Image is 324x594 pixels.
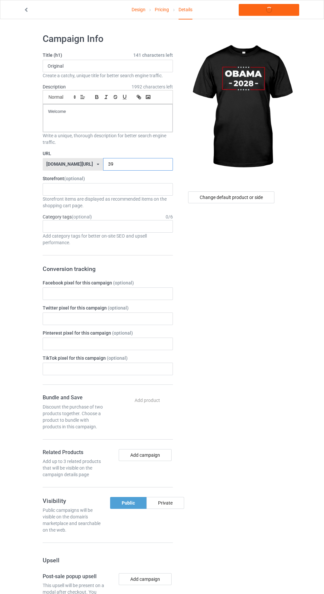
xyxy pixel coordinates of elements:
[43,175,173,182] label: Storefront
[43,265,173,273] h3: Conversion tracking
[108,305,129,311] span: (optional)
[43,233,173,246] div: Add category tags for better on-site SEO and upsell performance.
[43,556,173,564] h3: Upsell
[119,573,172,585] button: Add campaign
[64,176,85,181] span: (optional)
[43,449,105,456] h4: Related Products
[43,150,173,157] label: URL
[188,191,274,203] div: Change default product or side
[179,0,192,19] div: Details
[43,507,105,533] div: Public campaigns will be visible on the domain's marketplace and searchable on the web.
[239,4,299,16] a: Launch campaign
[43,72,173,79] div: Create a catchy, unique title for better search engine traffic.
[155,0,169,19] a: Pricing
[113,280,134,285] span: (optional)
[132,0,145,19] a: Design
[107,355,128,361] span: (optional)
[146,497,184,509] div: Private
[43,355,173,361] label: TikTok pixel for this campaign
[43,458,105,478] div: Add up to 3 related products that will be visible on the campaign details page
[72,214,92,219] span: (optional)
[43,214,92,220] label: Category tags
[43,33,173,45] h1: Campaign Info
[119,449,172,461] button: Add campaign
[43,497,105,505] h3: Visibility
[43,196,173,209] div: Storefront items are displayed as recommended items on the shopping cart page.
[46,162,93,166] div: [DOMAIN_NAME][URL]
[110,497,146,509] div: Public
[43,404,105,430] div: Discount the purchase of two products together. Choose a product to bundle with products in this ...
[43,280,173,286] label: Facebook pixel for this campaign
[48,109,167,115] p: Welcome
[112,330,133,336] span: (optional)
[166,214,173,220] div: 0 / 6
[43,573,105,580] h4: Post-sale popup upsell
[43,132,173,146] div: Write a unique, thorough description for better search engine traffic.
[43,330,173,336] label: Pinterest pixel for this campaign
[43,84,66,89] label: Description
[43,394,105,401] h4: Bundle and Save
[133,52,173,58] span: 141 characters left
[132,83,173,90] span: 1992 characters left
[43,305,173,311] label: Twitter pixel for this campaign
[43,52,173,58] label: Title (h1)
